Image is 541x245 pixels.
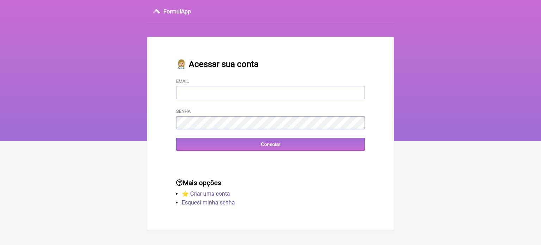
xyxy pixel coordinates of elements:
[176,179,365,187] h3: Mais opções
[176,109,191,114] label: Senha
[176,79,189,84] label: Email
[163,8,191,15] h3: FormulApp
[176,59,365,69] h2: 👩🏼‍⚕️ Acessar sua conta
[176,138,365,151] input: Conectar
[182,199,235,206] a: Esqueci minha senha
[182,190,230,197] a: ⭐️ Criar uma conta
